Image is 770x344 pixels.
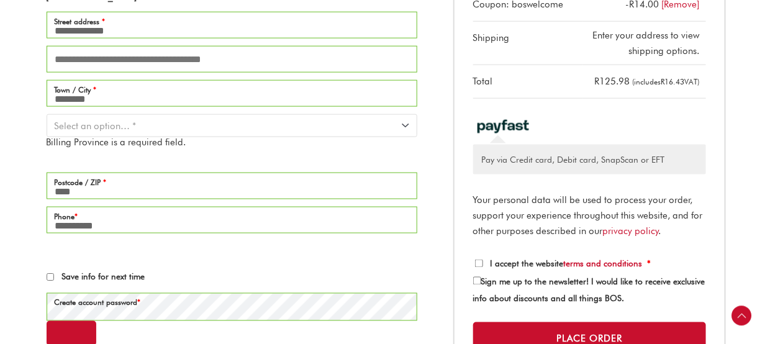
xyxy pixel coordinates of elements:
a: terms and conditions [564,258,643,268]
abbr: required [648,258,651,268]
p: Billing Province is a required field. [47,135,417,150]
span: I accept the website [491,258,643,268]
p: Your personal data will be used to process your order, support your experience throughout this we... [473,192,706,238]
bdi: 125.98 [595,76,630,87]
th: Total [473,65,584,99]
span: Enter your address to view shipping options. [593,30,700,57]
span: R [661,77,665,86]
span: Sign me up to the newsletter! I would like to receive exclusive info about discounts and all thin... [473,277,705,304]
input: I accept the websiteterms and conditions * [475,260,483,268]
span: Select an option… * [55,120,137,132]
input: Sign me up to the newsletter! I would like to receive exclusive info about discounts and all thin... [473,277,481,285]
span: 16.43 [661,77,685,86]
input: Save info for next time [47,273,55,281]
span: R [595,76,600,87]
small: (includes VAT) [633,77,700,86]
a: privacy policy [603,225,659,237]
p: Pay via Credit card, Debit card, SnapScan or EFT [482,153,697,166]
span: Province [47,114,417,137]
th: Shipping [473,22,584,66]
span: Save info for next time [61,272,145,282]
